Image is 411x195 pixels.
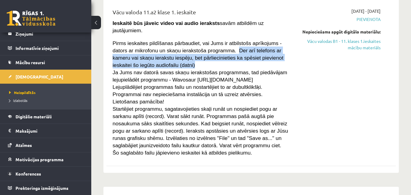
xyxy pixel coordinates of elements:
[113,106,288,156] span: Startējiet programmu, sagatavojieties skaļi runāt un nospiediet pogu ar sarkanu aplīti (record). ...
[7,11,55,26] a: Rīgas 1. Tālmācības vidusskola
[8,138,84,152] a: Atzīmes
[16,41,84,55] legend: Informatīvie ziņojumi
[113,8,288,19] div: Vācu valoda 11.a2 klase 1. ieskaite
[9,90,36,95] span: Neizpildītās
[113,20,264,33] span: savām atbildēm uz jautājumiem.
[113,99,164,105] span: Lietošanas pamācība!
[16,74,63,79] span: [DEMOGRAPHIC_DATA]
[8,70,84,84] a: [DEMOGRAPHIC_DATA]
[351,8,381,14] span: [DATE] - [DATE]
[16,185,68,191] span: Proktoringa izmēģinājums
[8,167,84,181] a: Konferences
[113,40,284,68] span: Pirms ieskaites pildīšanas pārbaudiet, vai Jums ir atbilstošs aprīkojums - dators ar mikrofonu un...
[297,29,381,35] div: Nepieciešams apgūt digitālo materiālu:
[8,27,84,41] a: Ziņojumi
[8,181,84,195] a: Proktoringa izmēģinājums
[16,142,32,148] span: Atzīmes
[9,90,85,95] a: Neizpildītās
[16,124,84,138] legend: Maksājumi
[297,16,381,23] span: Pievienota
[16,60,45,65] span: Mācību resursi
[16,27,84,41] legend: Ziņojumi
[8,110,84,124] a: Digitālie materiāli
[113,69,287,83] span: Ja Jums nav datorā savas skaņu ierakstošas programmas, tad piedāvājam lejupielādēt programmu - Wa...
[8,55,84,69] a: Mācību resursi
[16,114,52,119] span: Digitālie materiāli
[16,157,64,162] span: Motivācijas programma
[9,98,27,103] span: Izlabotās
[113,84,263,97] span: Lejuplādējiet programmas failu un nostartējiet to ar dubultklikšķi. Programmai nav nepieciešama i...
[297,38,381,51] a: Vācu valodas B1 - 11. klases 1.ieskaites mācību materiāls
[8,41,84,55] a: Informatīvie ziņojumi
[113,20,220,26] strong: Ieskaitē būs jāveic video vai audio ieraksts
[16,171,41,176] span: Konferences
[8,124,84,138] a: Maksājumi
[9,98,85,103] a: Izlabotās
[8,152,84,166] a: Motivācijas programma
